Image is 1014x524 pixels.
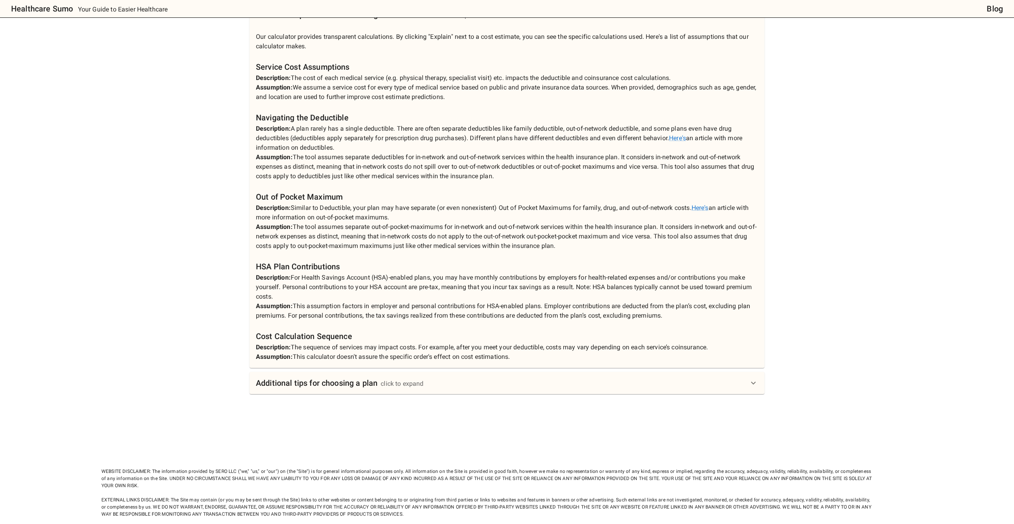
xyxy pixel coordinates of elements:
[256,353,293,360] strong: Assumption:
[256,125,291,132] strong: Description:
[381,379,423,389] div: click to expand
[256,32,758,362] p: Our calculator provides transparent calculations. By clicking "Explain" next to a cost estimate, ...
[256,274,291,281] strong: Description:
[256,343,291,351] strong: Description:
[256,204,291,212] strong: Description:
[692,204,709,212] a: Here's
[256,84,293,91] strong: Assumption:
[11,2,73,15] h6: Healthcare Sumo
[256,223,293,231] strong: Assumption:
[669,134,686,142] a: Here's
[5,2,73,15] a: Healthcare Sumo
[256,377,377,389] h6: Additional tips for choosing a plan
[256,74,291,82] strong: Description:
[250,372,764,394] div: Additional tips for choosing a planclick to expand
[256,111,758,124] h6: Navigating the Deductible
[256,61,758,73] h6: Service Cost Assumptions
[256,330,758,343] h6: Cost Calculation Sequence
[256,153,293,161] strong: Assumption:
[256,302,293,310] strong: Assumption:
[256,191,758,203] h6: Out of Pocket Maximum
[987,2,1003,15] a: Blog
[78,5,168,14] p: Your Guide to Easier Healthcare
[256,260,758,273] h6: HSA Plan Contributions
